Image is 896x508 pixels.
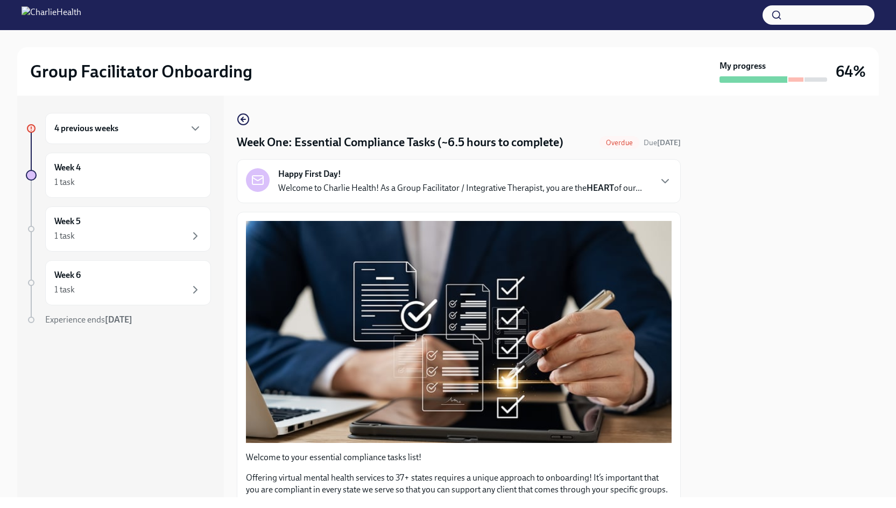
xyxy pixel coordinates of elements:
[26,153,211,198] a: Week 41 task
[719,60,766,72] strong: My progress
[54,176,75,188] div: 1 task
[26,260,211,305] a: Week 61 task
[278,182,642,194] p: Welcome to Charlie Health! As a Group Facilitator / Integrative Therapist, you are the of our...
[657,138,681,147] strong: [DATE]
[237,134,563,151] h4: Week One: Essential Compliance Tasks (~6.5 hours to complete)
[587,183,614,193] strong: HEART
[30,61,252,82] h2: Group Facilitator Onboarding
[246,221,672,443] button: Zoom image
[644,138,681,148] span: September 22nd, 2025 07:00
[246,452,672,463] p: Welcome to your essential compliance tasks list!
[278,168,341,180] strong: Happy First Day!
[105,314,132,325] strong: [DATE]
[45,314,132,325] span: Experience ends
[54,284,75,296] div: 1 task
[599,139,639,147] span: Overdue
[54,230,75,242] div: 1 task
[54,216,81,227] h6: Week 5
[26,206,211,252] a: Week 51 task
[54,162,81,174] h6: Week 4
[45,113,211,144] div: 4 previous weeks
[54,269,81,281] h6: Week 6
[54,123,118,134] h6: 4 previous weeks
[22,6,81,24] img: CharlieHealth
[246,472,672,496] p: Offering virtual mental health services to 37+ states requires a unique approach to onboarding! I...
[644,138,681,147] span: Due
[836,62,866,81] h3: 64%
